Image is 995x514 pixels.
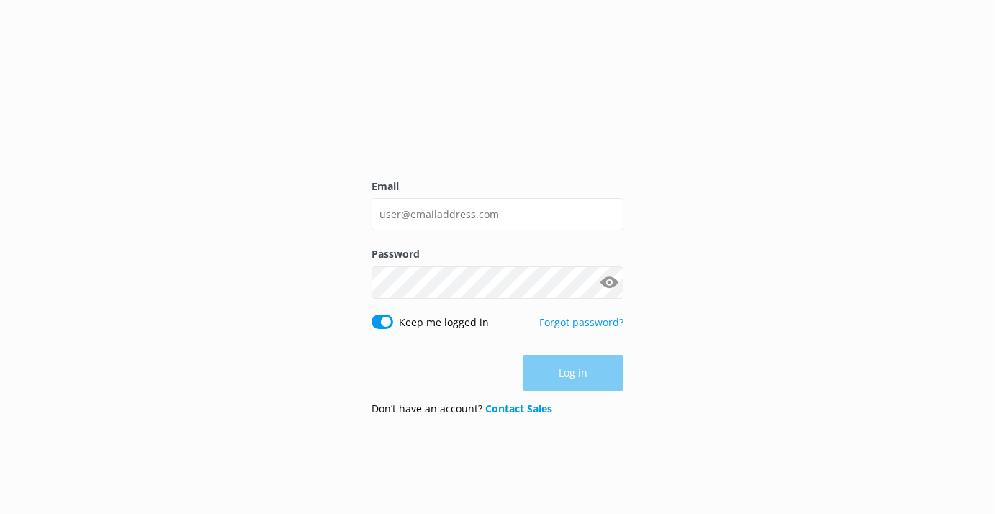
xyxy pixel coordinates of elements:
label: Password [372,246,623,262]
p: Don’t have an account? [372,401,552,417]
a: Forgot password? [539,315,623,329]
input: user@emailaddress.com [372,198,623,230]
label: Email [372,179,623,194]
a: Contact Sales [485,402,552,415]
label: Keep me logged in [399,315,489,330]
button: Show password [595,268,623,297]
